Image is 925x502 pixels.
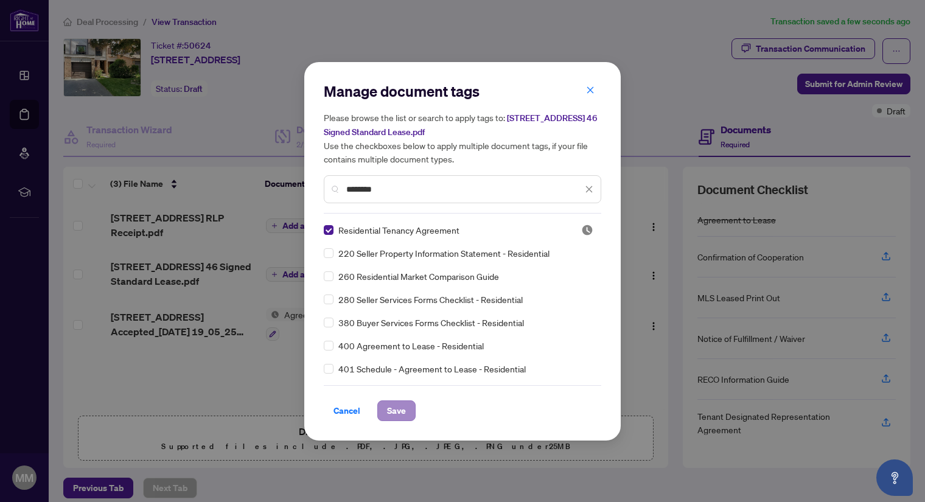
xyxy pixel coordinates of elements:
[324,111,601,166] h5: Please browse the list or search to apply tags to: Use the checkboxes below to apply multiple doc...
[333,401,360,420] span: Cancel
[324,400,370,421] button: Cancel
[338,246,550,260] span: 220 Seller Property Information Statement - Residential
[338,293,523,306] span: 280 Seller Services Forms Checklist - Residential
[338,339,484,352] span: 400 Agreement to Lease - Residential
[338,270,499,283] span: 260 Residential Market Comparison Guide
[581,224,593,236] span: Pending Review
[324,82,601,101] h2: Manage document tags
[338,316,524,329] span: 380 Buyer Services Forms Checklist - Residential
[876,459,913,496] button: Open asap
[586,86,595,94] span: close
[581,224,593,236] img: status
[324,113,598,138] span: [STREET_ADDRESS] 46 Signed Standard Lease.pdf
[585,185,593,193] span: close
[377,400,416,421] button: Save
[338,223,459,237] span: Residential Tenancy Agreement
[338,362,526,375] span: 401 Schedule - Agreement to Lease - Residential
[387,401,406,420] span: Save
